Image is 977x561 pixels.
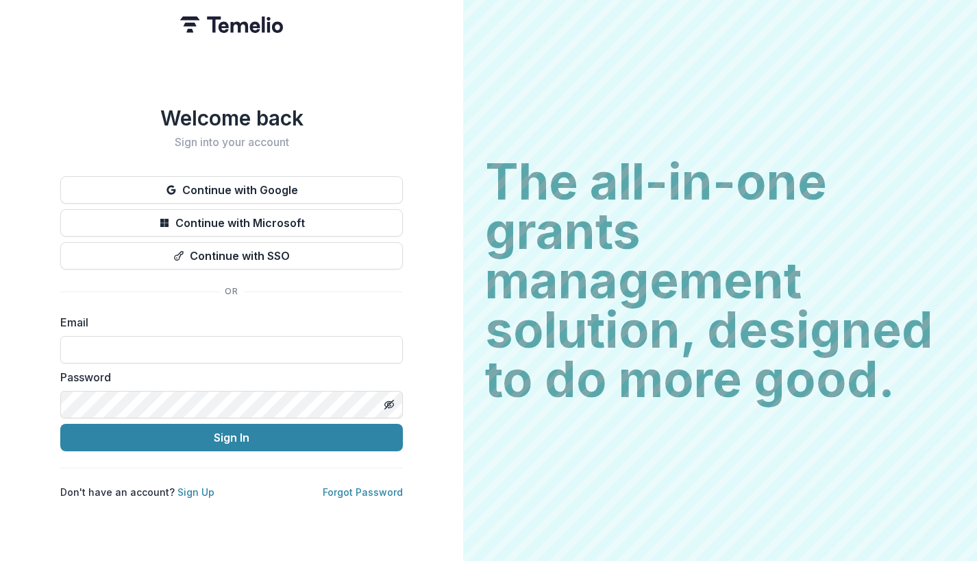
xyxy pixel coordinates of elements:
h2: Sign into your account [60,136,403,149]
button: Continue with Google [60,176,403,204]
button: Sign In [60,424,403,451]
label: Password [60,369,395,385]
h1: Welcome back [60,106,403,130]
p: Don't have an account? [60,485,214,499]
img: Temelio [180,16,283,33]
button: Continue with Microsoft [60,209,403,237]
a: Forgot Password [323,486,403,498]
button: Continue with SSO [60,242,403,270]
label: Email [60,314,395,331]
a: Sign Up [177,486,214,498]
button: Toggle password visibility [378,394,400,416]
